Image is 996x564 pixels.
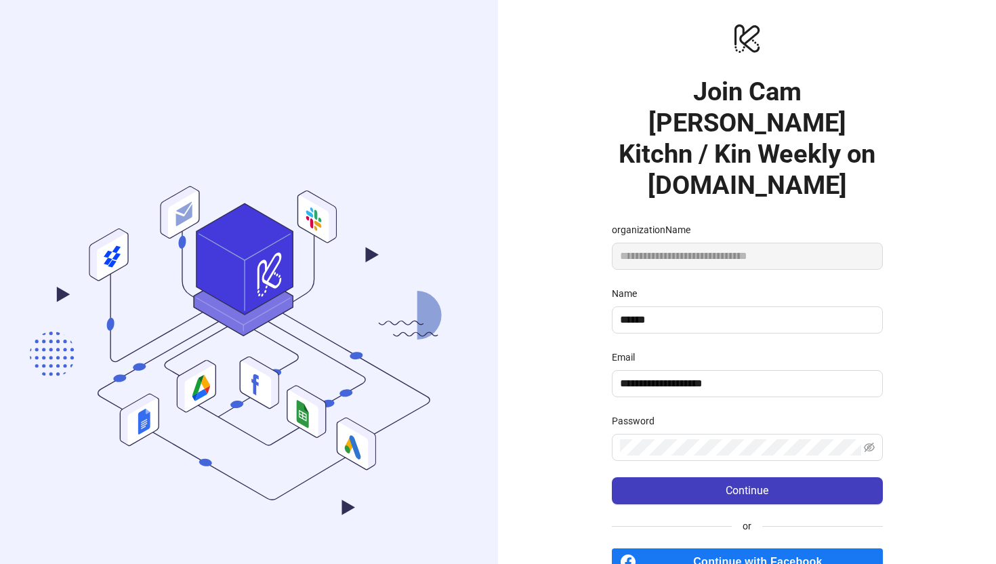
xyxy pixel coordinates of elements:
[620,376,872,392] input: Email
[612,243,883,270] input: organizationName
[612,222,699,237] label: organizationName
[620,439,861,456] input: Password
[612,477,883,504] button: Continue
[612,414,663,428] label: Password
[612,286,646,301] label: Name
[864,442,875,453] span: eye-invisible
[732,519,762,533] span: or
[612,350,644,365] label: Email
[620,312,872,328] input: Name
[612,76,883,201] h1: Join Cam [PERSON_NAME] Kitchn / Kin Weekly on [DOMAIN_NAME]
[726,485,768,497] span: Continue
